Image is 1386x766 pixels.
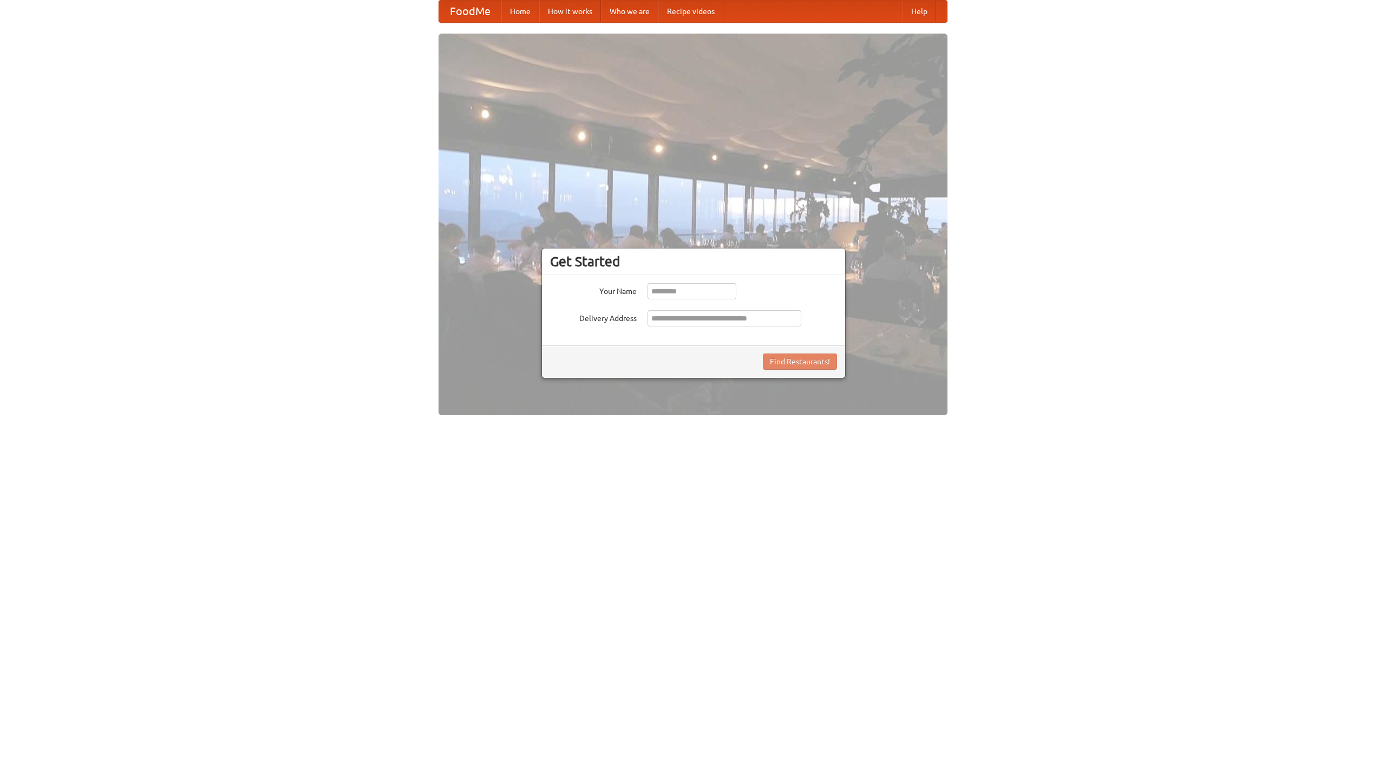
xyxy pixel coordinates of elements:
a: How it works [539,1,601,22]
h3: Get Started [550,253,837,270]
a: FoodMe [439,1,501,22]
a: Home [501,1,539,22]
button: Find Restaurants! [763,353,837,370]
a: Who we are [601,1,658,22]
a: Recipe videos [658,1,723,22]
label: Delivery Address [550,310,637,324]
label: Your Name [550,283,637,297]
a: Help [903,1,936,22]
